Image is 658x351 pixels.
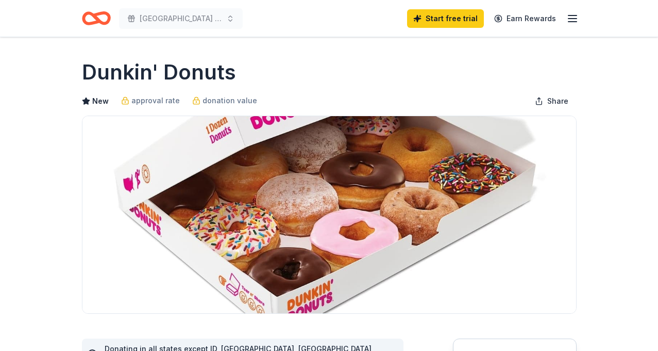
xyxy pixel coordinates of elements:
span: New [92,95,109,107]
h1: Dunkin' Donuts [82,58,236,87]
a: Start free trial [407,9,484,28]
span: approval rate [131,94,180,107]
span: [GEOGRAPHIC_DATA] Christmas Event [140,12,222,25]
span: Share [547,95,568,107]
button: Share [527,91,577,111]
a: Earn Rewards [488,9,562,28]
a: donation value [192,94,257,107]
img: Image for Dunkin' Donuts [82,116,576,313]
a: Home [82,6,111,30]
button: [GEOGRAPHIC_DATA] Christmas Event [119,8,243,29]
a: approval rate [121,94,180,107]
span: donation value [203,94,257,107]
